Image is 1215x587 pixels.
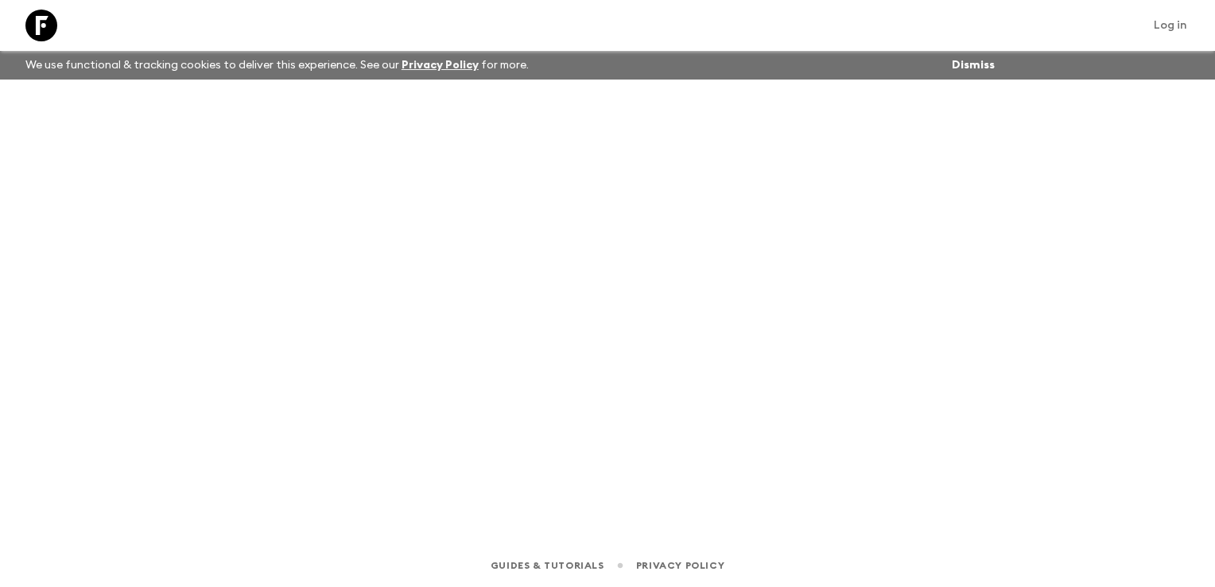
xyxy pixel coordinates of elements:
[948,54,999,76] button: Dismiss
[402,60,479,71] a: Privacy Policy
[19,51,535,80] p: We use functional & tracking cookies to deliver this experience. See our for more.
[636,557,724,574] a: Privacy Policy
[491,557,604,574] a: Guides & Tutorials
[1145,14,1196,37] a: Log in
